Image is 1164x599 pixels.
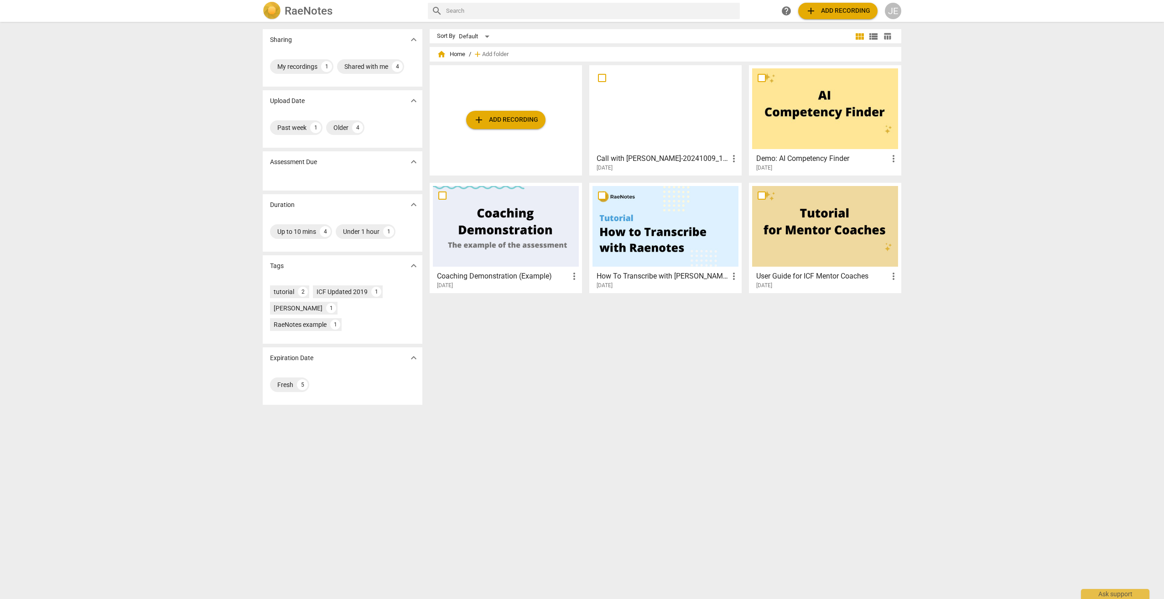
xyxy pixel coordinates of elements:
div: My recordings [277,62,317,71]
h3: User Guide for ICF Mentor Coaches [756,271,888,282]
p: Upload Date [270,96,305,106]
div: 5 [297,379,308,390]
h2: RaeNotes [285,5,333,17]
button: List view [867,30,880,43]
button: Tile view [853,30,867,43]
span: help [781,5,792,16]
a: Help [778,3,795,19]
div: Shared with me [344,62,388,71]
div: [PERSON_NAME] [274,304,322,313]
span: search [431,5,442,16]
button: Upload [466,111,546,129]
a: Coaching Demonstration (Example)[DATE] [433,186,579,289]
button: Upload [798,3,878,19]
span: [DATE] [756,282,772,289]
span: home [437,50,446,59]
div: Fresh [277,380,293,389]
div: Ask support [1081,589,1149,599]
div: 1 [326,303,336,313]
div: Up to 10 mins [277,227,316,236]
input: Search [446,4,736,18]
button: Table view [880,30,894,43]
div: Under 1 hour [343,227,379,236]
span: expand_more [408,352,419,363]
h3: Coaching Demonstration (Example) [437,271,569,282]
span: more_vert [728,271,739,282]
span: expand_more [408,199,419,210]
a: Demo: AI Competency Finder[DATE] [752,68,898,171]
button: Show more [407,33,421,46]
span: view_module [854,31,865,42]
p: Tags [270,261,284,271]
div: 1 [310,122,321,133]
button: Show more [407,351,421,365]
span: / [469,51,471,58]
div: 1 [321,61,332,72]
span: table_chart [883,32,892,41]
div: Sort By [437,33,455,40]
span: more_vert [888,271,899,282]
span: Add recording [805,5,870,16]
div: ICF Updated 2019 [317,287,368,296]
span: more_vert [888,153,899,164]
div: Past week [277,123,307,132]
span: more_vert [569,271,580,282]
span: add [805,5,816,16]
div: 1 [371,287,381,297]
div: 1 [383,226,394,237]
a: LogoRaeNotes [263,2,421,20]
div: 4 [392,61,403,72]
div: 4 [352,122,363,133]
h3: How To Transcribe with RaeNotes [597,271,728,282]
div: tutorial [274,287,294,296]
div: 2 [298,287,308,297]
span: [DATE] [597,282,613,289]
span: expand_more [408,95,419,106]
span: view_list [868,31,879,42]
span: [DATE] [437,282,453,289]
h3: Demo: AI Competency Finder [756,153,888,164]
button: JE [885,3,901,19]
span: expand_more [408,156,419,167]
span: add [473,50,482,59]
div: Older [333,123,348,132]
span: expand_more [408,34,419,45]
p: Assessment Due [270,157,317,167]
div: RaeNotes example [274,320,327,329]
span: [DATE] [756,164,772,172]
span: Add folder [482,51,509,58]
a: How To Transcribe with [PERSON_NAME][DATE] [592,186,738,289]
span: Home [437,50,465,59]
button: Show more [407,155,421,169]
img: Logo [263,2,281,20]
button: Show more [407,94,421,108]
button: Show more [407,259,421,273]
div: 1 [330,320,340,330]
h3: Call with McTaw, Dionna-20241009_132326-Meeting Recording [597,153,728,164]
p: Expiration Date [270,353,313,363]
span: more_vert [728,153,739,164]
div: Default [459,29,493,44]
span: add [473,114,484,125]
span: [DATE] [597,164,613,172]
a: Call with [PERSON_NAME]-20241009_132326-Meeting Recording[DATE] [592,68,738,171]
span: expand_more [408,260,419,271]
div: 4 [320,226,331,237]
a: User Guide for ICF Mentor Coaches[DATE] [752,186,898,289]
button: Show more [407,198,421,212]
span: Add recording [473,114,538,125]
p: Duration [270,200,295,210]
p: Sharing [270,35,292,45]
